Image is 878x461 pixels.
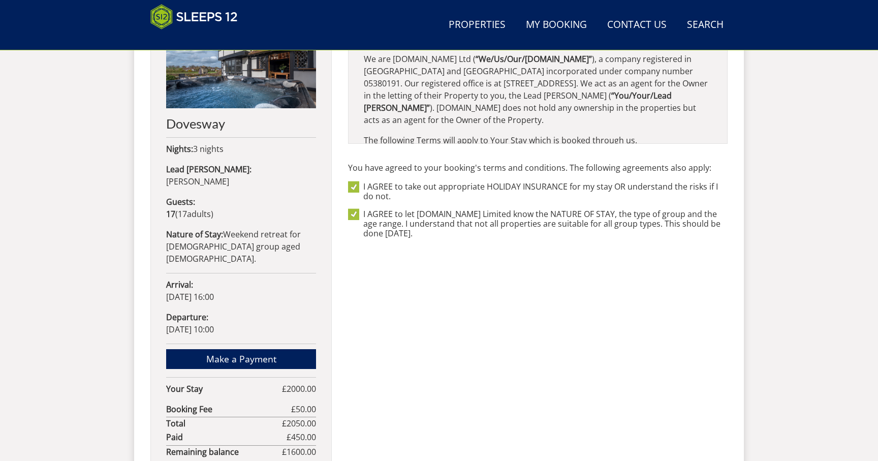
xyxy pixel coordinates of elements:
[363,209,728,239] label: I AGREE to let [DOMAIN_NAME] Limited know the NATURE OF STAY, the type of group and the age range...
[166,12,316,108] img: An image of 'Dovesway'
[166,229,223,240] strong: Nature of Stay:
[291,432,316,443] span: 450.00
[166,403,291,415] strong: Booking Fee
[166,228,316,265] p: Weekend retreat for [DEMOGRAPHIC_DATA] group aged [DEMOGRAPHIC_DATA].
[207,208,211,220] span: s
[522,14,591,37] a: My Booking
[282,383,316,395] span: £
[363,182,728,201] label: I AGREE to take out appropriate HOLIDAY INSURANCE for my stay OR understand the risks if I do not.
[683,14,728,37] a: Search
[282,446,316,458] span: £
[166,12,316,131] a: Dovesway
[364,134,712,146] p: The following Terms will apply to Your Stay which is booked through us.
[287,418,316,429] span: 2050.00
[296,404,316,415] span: 50.00
[145,36,252,44] iframe: Customer reviews powered by Trustpilot
[291,403,316,415] span: £
[287,383,316,394] span: 2000.00
[166,196,195,207] strong: Guests:
[178,208,187,220] span: 17
[476,53,592,65] strong: “We/Us/Our/[DOMAIN_NAME]”
[166,208,213,220] span: ( )
[166,116,316,131] h2: Dovesway
[166,279,193,290] strong: Arrival:
[166,383,282,395] strong: Your Stay
[166,176,229,187] span: [PERSON_NAME]
[166,164,252,175] strong: Lead [PERSON_NAME]:
[166,279,316,303] p: [DATE] 16:00
[166,312,208,323] strong: Departure:
[166,431,287,443] strong: Paid
[603,14,671,37] a: Contact Us
[364,53,712,126] p: We are [DOMAIN_NAME] Ltd ( ), a company registered in [GEOGRAPHIC_DATA] and [GEOGRAPHIC_DATA] inc...
[445,14,510,37] a: Properties
[282,417,316,429] span: £
[364,90,672,113] strong: “You/Your/Lead [PERSON_NAME]”
[166,311,316,335] p: [DATE] 10:00
[166,208,175,220] strong: 17
[166,446,282,458] strong: Remaining balance
[150,4,238,29] img: Sleeps 12
[166,143,193,155] strong: Nights:
[178,208,211,220] span: adult
[287,431,316,443] span: £
[348,162,728,174] p: You have agreed to your booking's terms and conditions. The following agreements also apply:
[287,446,316,457] span: 1600.00
[166,143,316,155] p: 3 nights
[166,349,316,369] a: Make a Payment
[166,417,282,429] strong: Total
